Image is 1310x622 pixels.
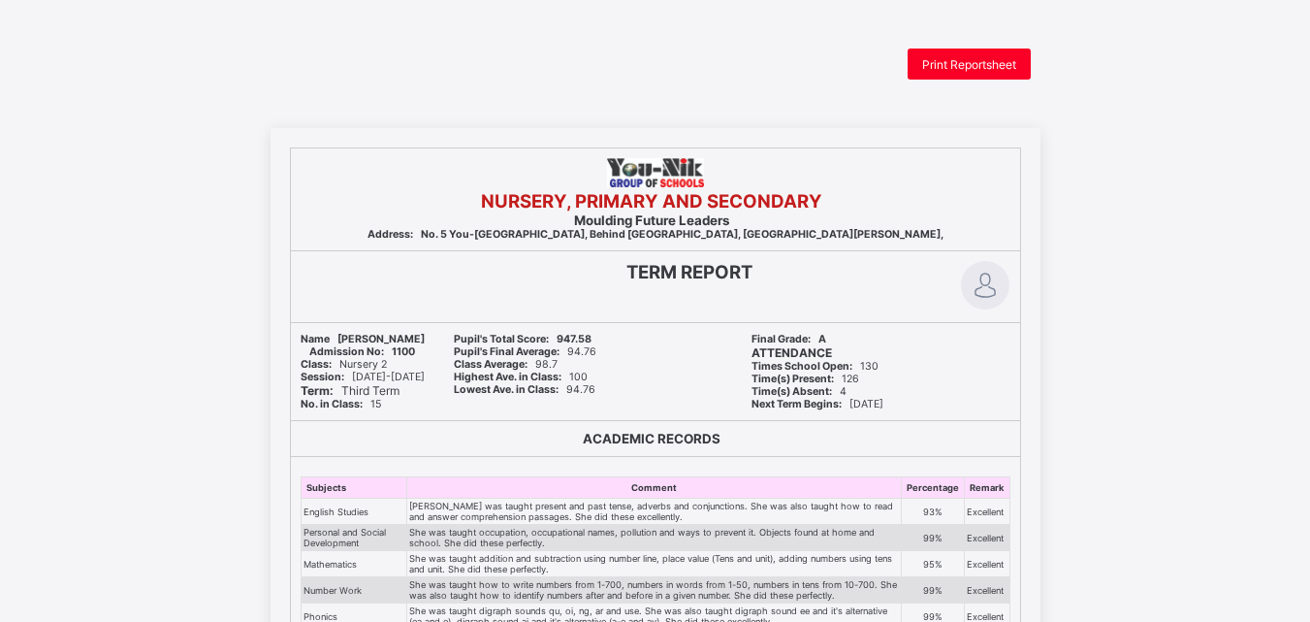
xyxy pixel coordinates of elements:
span: 4 [751,385,847,398]
td: Excellent [965,525,1009,551]
th: Remark [965,477,1009,499]
b: Final Grade: [751,333,811,345]
th: Comment [407,477,902,499]
td: Excellent [965,499,1009,525]
b: Pupil's Total Score: [454,333,549,345]
span: 98.7 [454,358,558,371]
b: Time(s) Present: [751,373,834,385]
b: Moulding Future Leaders [574,213,729,228]
td: 99% [902,525,965,551]
b: Highest Ave. in Class: [454,371,561,383]
td: English Studies [301,499,407,525]
td: 93% [902,499,965,525]
span: Third Term [301,383,399,398]
b: ACADEMIC RECORDS [583,431,720,446]
td: 99% [902,577,965,604]
td: Number Work [301,577,407,604]
td: Excellent [965,551,1009,577]
span: Print Reportsheet [922,57,1016,72]
span: [DATE]-[DATE] [301,371,425,383]
span: [DATE] [751,398,883,410]
span: No. 5 You-[GEOGRAPHIC_DATA], Behind [GEOGRAPHIC_DATA], [GEOGRAPHIC_DATA][PERSON_NAME], [367,228,943,241]
td: She was taught addition and subtraction using number line, place value (Tens and unit), adding nu... [407,551,902,577]
span: 126 [751,373,859,385]
td: [PERSON_NAME] was taught present and past tense, adverbs and conjunctions. She was also taught ho... [407,499,902,525]
td: Personal and Social Development [301,525,407,551]
b: Name [301,333,330,345]
td: 95% [902,551,965,577]
td: She was taught how to write numbers from 1-700, numbers in words from 1-50, numbers in tens from ... [407,577,902,604]
b: Time(s) Absent: [751,385,832,398]
b: Next Term Begins: [751,398,842,410]
span: 130 [751,360,879,373]
b: NURSERY, PRIMARY AND SECONDARY [481,190,822,213]
b: No. in Class: [301,398,363,410]
b: Lowest Ave. in Class: [454,383,559,396]
span: 94.76 [454,345,596,358]
span: 94.76 [454,383,595,396]
span: 100 [454,371,588,383]
th: Subjects [301,477,407,499]
b: TERM REPORT [626,261,752,283]
span: A [751,333,826,345]
span: [PERSON_NAME] [301,333,425,345]
b: Class: [301,358,332,371]
b: Term: [301,383,334,398]
b: Pupil's Final Average: [454,345,559,358]
td: She was taught occupation, occupational names, pollution and ways to prevent it. Objects found at... [407,525,902,551]
b: Class Average: [454,358,527,371]
span: 1100 [309,345,415,358]
td: Excellent [965,577,1009,604]
td: Mathematics [301,551,407,577]
span: 15 [301,398,381,410]
span: Nursery 2 [301,358,387,371]
b: ATTENDANCE [751,345,832,360]
b: Session: [301,371,344,383]
span: 947.58 [454,333,591,345]
b: Admission No: [309,345,384,358]
b: Times School Open: [751,360,852,373]
b: Address: [367,228,413,241]
th: Percentage [902,477,965,499]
